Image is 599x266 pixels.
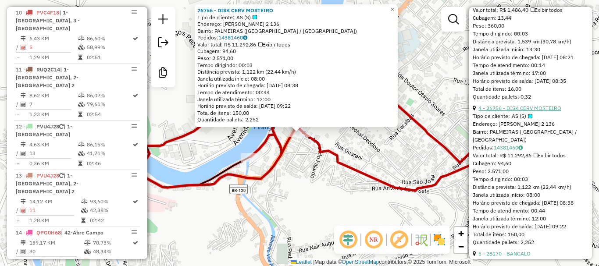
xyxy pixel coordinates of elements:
[78,45,85,50] i: % de utilização da cubagem
[197,82,395,89] div: Horário previsto de chegada: [DATE] 08:38
[29,100,78,109] td: 7
[473,38,588,46] div: Distância prevista: 1,539 km (30,78 km/h)
[473,14,588,22] div: Cubagem: 13,44
[133,142,138,147] i: Rota otimizada
[473,258,588,266] div: Endereço: [PERSON_NAME] 610
[197,103,395,110] div: Horário previsto de saída: [DATE] 09:22
[36,123,59,130] span: PVU4J28
[16,172,78,195] span: 13 -
[313,259,314,265] span: |
[154,34,172,53] a: Exportar sessão
[16,257,20,266] td: =
[29,238,84,247] td: 139,17 KM
[21,45,26,50] i: Total de Atividades
[29,149,78,158] td: 13
[473,183,588,191] div: Distância prevista: 1,122 km (22,44 km/h)
[197,7,273,14] strong: 26756 - DISK CERV MOSTEIRO
[133,199,138,204] i: Rota otimizada
[16,247,20,256] td: /
[478,250,531,257] a: 5 - 28170 - BANGALO
[29,159,78,168] td: 0,36 KM
[16,149,20,158] td: /
[494,144,523,151] a: 14381460
[473,104,588,246] div: Tempo de atendimento: 00:44
[16,66,78,89] span: 11 -
[93,257,132,266] td: 10:32
[454,227,467,240] a: Zoom in
[59,173,64,178] i: Veículo já utilizado nesta sessão
[16,123,72,138] span: | 1-[GEOGRAPHIC_DATA]
[86,100,132,109] td: 79,61%
[132,10,137,15] em: Opções
[21,240,26,245] i: Distância Total
[29,110,78,119] td: 1,23 KM
[389,229,410,250] span: Exibir rótulo
[132,124,137,129] em: Opções
[473,77,588,85] div: Horário previsto de saída: [DATE] 08:35
[78,36,85,41] i: % de utilização do peso
[154,64,172,84] a: Criar modelo
[29,257,84,266] td: 4,64 KM
[197,62,395,69] div: Tempo dirigindo: 00:03
[473,6,588,14] div: Valor total: R$ 1.486,40
[473,175,588,183] div: Tempo dirigindo: 00:03
[534,152,566,159] span: Exibir todos
[338,229,359,250] span: Ocultar deslocamento
[29,53,78,62] td: 1,29 KM
[197,41,395,48] div: Valor total: R$ 11.292,86
[473,160,588,167] div: Cubagem: 94,60
[218,34,247,41] a: 14381460
[473,167,588,175] div: Peso: 2.571,00
[86,110,132,119] td: 02:54
[36,229,61,236] span: QPG0H68
[473,144,588,152] div: Pedidos:
[29,34,78,43] td: 6,43 KM
[197,21,395,28] div: Endereço: [PERSON_NAME] 2 136
[84,240,91,245] i: % de utilização do peso
[36,9,59,16] span: PVC4F18
[478,105,561,111] a: 4 - 26756 - DISK CERV MOSTEIRO
[16,206,20,215] td: /
[291,259,312,265] a: Leaflet
[78,161,82,166] i: Tempo total em rota
[387,4,398,15] a: Close popup
[78,93,85,98] i: % de utilização do peso
[86,149,132,158] td: 41,71%
[414,233,428,247] img: Fluxo de ruas
[390,6,394,13] span: ×
[89,206,132,215] td: 42,38%
[84,259,89,264] i: Tempo total em rota
[81,218,86,223] i: Tempo total em rota
[473,120,588,128] div: Endereço: [PERSON_NAME] 2 136
[16,229,103,236] span: 14 -
[473,223,588,231] div: Horário previsto de saída: [DATE] 09:22
[132,173,137,178] em: Opções
[132,230,137,235] em: Opções
[78,55,82,60] i: Tempo total em rota
[29,197,81,206] td: 14,12 KM
[16,123,72,138] span: 12 -
[342,259,379,265] a: OpenStreetMap
[89,216,132,225] td: 02:42
[29,206,81,215] td: 11
[473,191,588,199] div: Janela utilizada início: 08:00
[258,41,290,48] span: Exibir todos
[21,102,26,107] i: Total de Atividades
[16,216,20,225] td: =
[458,241,464,252] span: −
[512,112,532,120] span: AS (S)
[81,208,88,213] i: % de utilização da cubagem
[86,140,132,149] td: 86,15%
[29,247,84,256] td: 30
[29,140,78,149] td: 4,63 KM
[21,249,26,254] i: Total de Atividades
[197,116,395,123] div: Quantidade pallets: 2,252
[29,216,81,225] td: 1,28 KM
[197,96,395,103] div: Janela utilizada término: 12:00
[132,67,137,72] em: Opções
[473,30,588,38] div: Tempo dirigindo: 00:03
[197,7,395,123] div: Tempo de atendimento: 00:44
[133,240,138,245] i: Rota otimizada
[16,110,20,119] td: =
[16,9,80,32] span: | 1-[GEOGRAPHIC_DATA], 3 - [GEOGRAPHIC_DATA]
